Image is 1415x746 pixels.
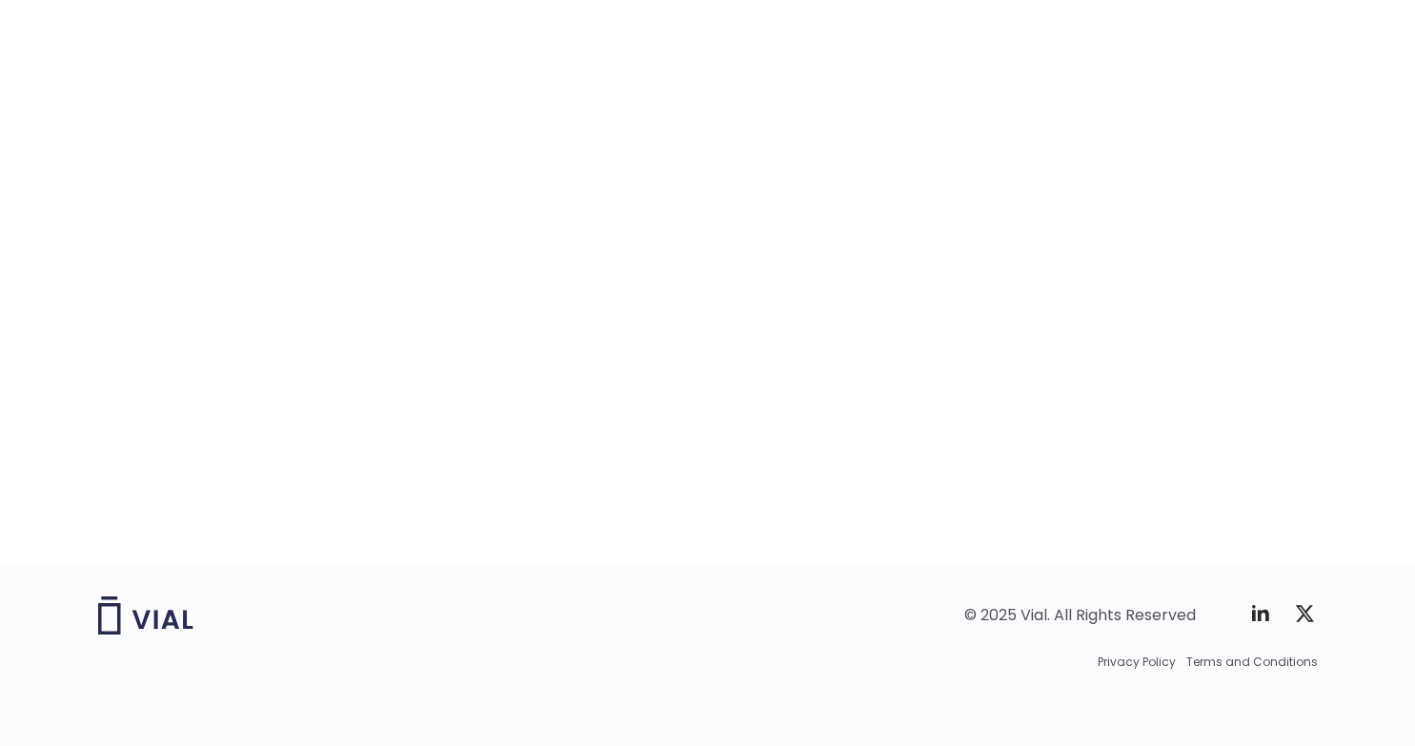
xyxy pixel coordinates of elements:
[1186,654,1318,671] a: Terms and Conditions
[964,605,1196,626] div: © 2025 Vial. All Rights Reserved
[98,596,193,635] img: Vial logo wih "Vial" spelled out
[1098,654,1176,671] a: Privacy Policy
